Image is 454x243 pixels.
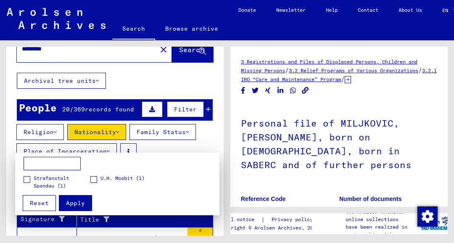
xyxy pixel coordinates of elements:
button: Reset [23,195,56,211]
span: Reset [30,199,49,207]
span: Strafanstalt Spandau (1) [34,174,90,190]
span: U.H. Moabit (1) [100,174,145,182]
span: Apply [66,199,85,207]
button: Apply [59,195,92,211]
img: Change consent [417,206,438,227]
